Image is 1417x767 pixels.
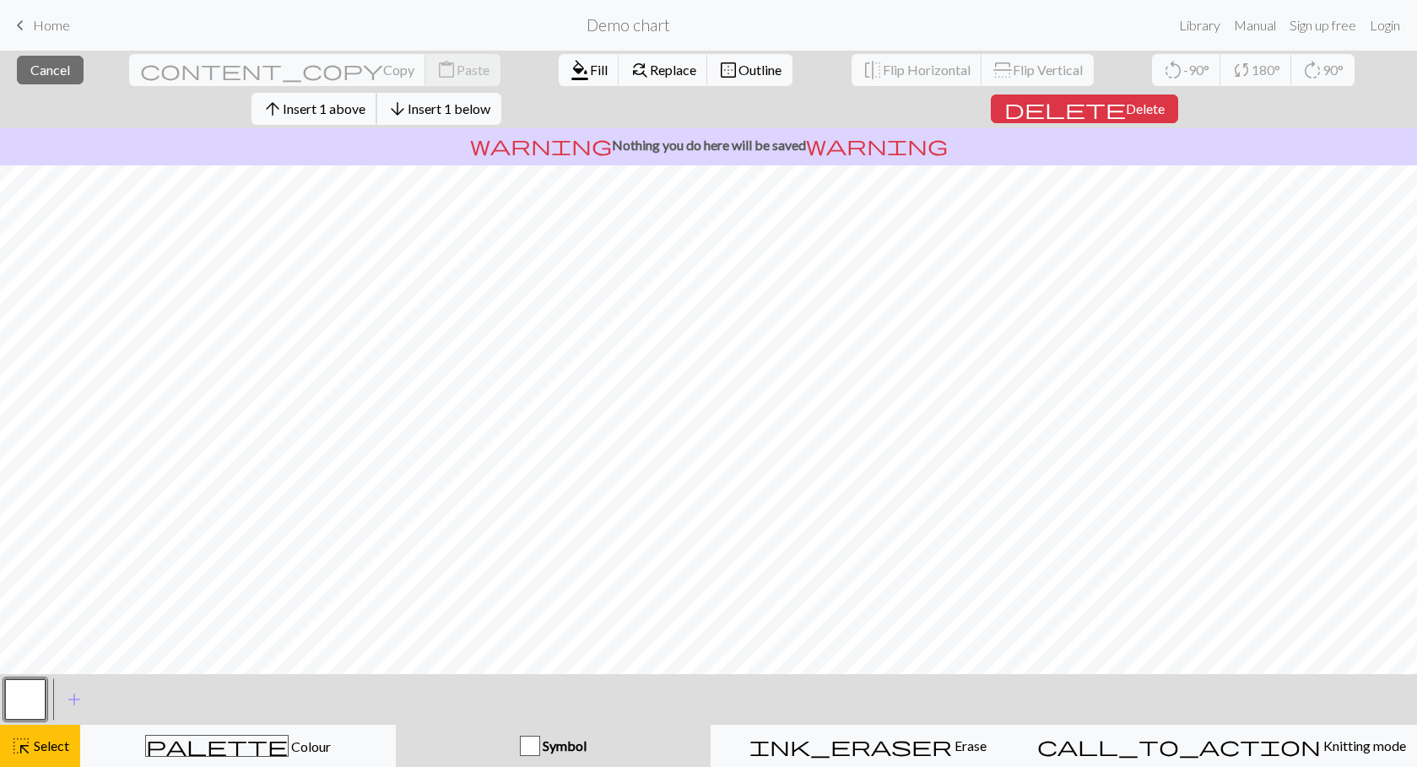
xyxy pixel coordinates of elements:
span: keyboard_arrow_left [10,14,30,37]
span: content_copy [140,58,383,82]
span: format_color_fill [570,58,590,82]
p: Nothing you do here will be saved [7,135,1410,155]
button: Colour [80,725,396,767]
span: flip [991,60,1014,80]
span: warning [470,133,612,157]
span: warning [806,133,948,157]
button: Erase [711,725,1026,767]
span: flip [863,58,883,82]
button: Replace [619,54,708,86]
button: Symbol [396,725,711,767]
button: Flip Horizontal [852,54,982,86]
span: delete [1004,97,1126,121]
span: rotate_right [1302,58,1322,82]
span: call_to_action [1037,734,1321,758]
button: Delete [991,95,1178,123]
a: Library [1172,8,1227,42]
span: Cancel [30,62,70,78]
span: Delete [1126,100,1165,116]
span: sync [1231,58,1252,82]
span: Flip Horizontal [883,62,971,78]
button: 180° [1220,54,1292,86]
h2: Demo chart [587,15,670,35]
span: Symbol [540,737,587,753]
span: add [64,688,84,711]
button: Cancel [17,56,84,84]
span: Knitting mode [1321,737,1406,753]
span: Home [33,17,70,33]
span: arrow_downward [387,97,408,121]
span: Colour [289,738,331,754]
button: Knitting mode [1026,725,1417,767]
span: Replace [650,62,696,78]
span: -90° [1183,62,1209,78]
span: Flip Vertical [1013,62,1083,78]
button: Flip Vertical [982,54,1094,86]
span: ink_eraser [749,734,952,758]
span: Insert 1 below [408,100,490,116]
span: Copy [383,62,414,78]
span: Select [31,737,69,753]
span: border_outer [718,58,738,82]
button: Copy [129,54,426,86]
span: Fill [590,62,608,78]
a: Login [1363,8,1407,42]
span: find_replace [630,58,650,82]
span: palette [146,734,288,758]
span: arrow_upward [262,97,283,121]
a: Home [10,11,70,40]
span: rotate_left [1163,58,1183,82]
button: Fill [559,54,619,86]
span: Erase [952,737,987,753]
button: Insert 1 below [376,93,501,125]
button: Outline [707,54,792,86]
button: Insert 1 above [251,93,377,125]
a: Manual [1227,8,1283,42]
button: -90° [1152,54,1221,86]
span: 180° [1252,62,1280,78]
span: Insert 1 above [283,100,365,116]
span: Outline [738,62,782,78]
span: 90° [1322,62,1344,78]
span: highlight_alt [11,734,31,758]
button: 90° [1291,54,1355,86]
a: Sign up free [1283,8,1363,42]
